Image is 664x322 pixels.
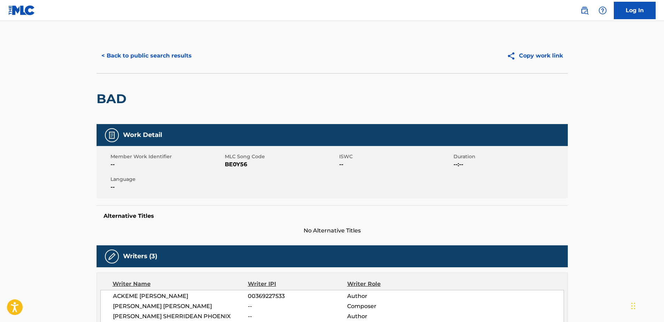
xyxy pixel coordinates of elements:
h5: Writers (3) [123,252,157,260]
img: Writers [108,252,116,261]
a: Public Search [578,3,592,17]
span: BE0Y56 [225,160,337,169]
div: Writer IPI [248,280,347,288]
h5: Alternative Titles [104,213,561,220]
button: < Back to public search results [97,47,197,64]
span: Duration [453,153,566,160]
img: MLC Logo [8,5,35,15]
span: Author [347,292,437,300]
span: --:-- [453,160,566,169]
img: search [580,6,589,15]
h5: Work Detail [123,131,162,139]
div: Writer Role [347,280,437,288]
img: Work Detail [108,131,116,139]
span: -- [110,183,223,191]
span: Author [347,312,437,321]
img: Copy work link [507,52,519,60]
span: Member Work Identifier [110,153,223,160]
img: help [598,6,607,15]
div: Writer Name [113,280,248,288]
div: Help [596,3,610,17]
span: -- [248,302,347,310]
span: ISWC [339,153,452,160]
span: Composer [347,302,437,310]
span: [PERSON_NAME] [PERSON_NAME] [113,302,248,310]
span: -- [339,160,452,169]
span: -- [110,160,223,169]
span: MLC Song Code [225,153,337,160]
span: No Alternative Titles [97,227,568,235]
div: Drag [631,296,635,316]
span: -- [248,312,347,321]
span: 00369227533 [248,292,347,300]
button: Copy work link [502,47,568,64]
span: Language [110,176,223,183]
h2: BAD [97,91,130,107]
iframe: Chat Widget [629,289,664,322]
span: [PERSON_NAME] SHERRIDEAN PHOENIX [113,312,248,321]
a: Log In [614,2,656,19]
span: ACKEME [PERSON_NAME] [113,292,248,300]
